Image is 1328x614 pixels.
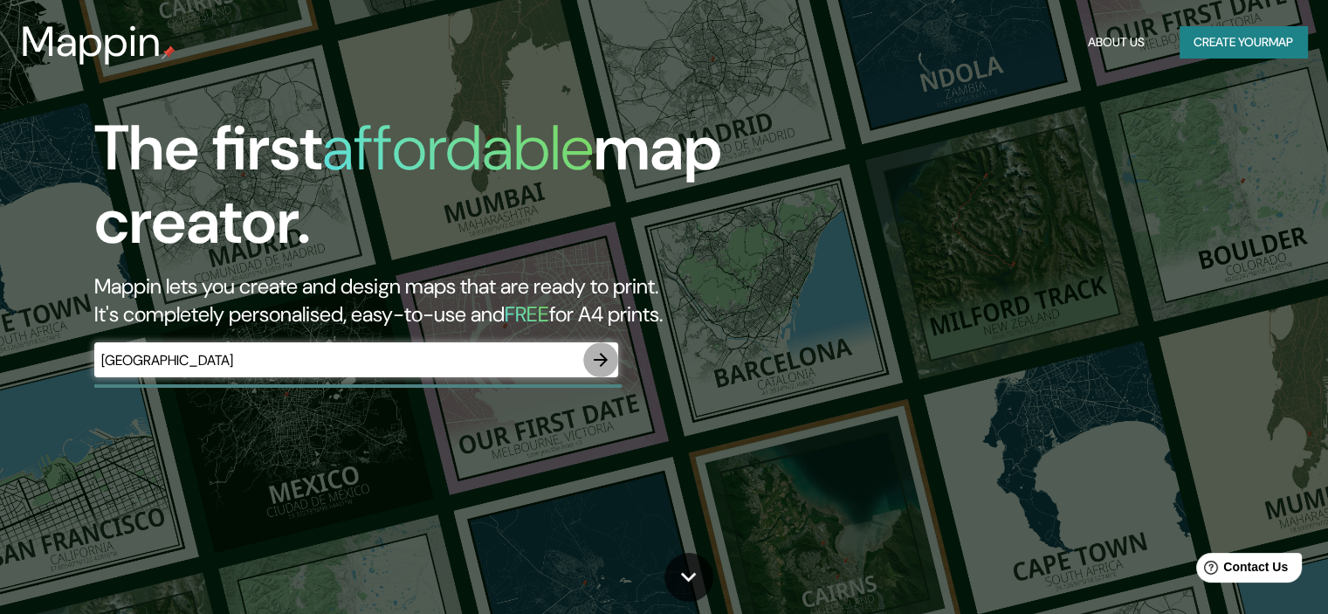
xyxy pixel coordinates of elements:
input: Choose your favourite place [94,350,583,370]
h5: FREE [505,300,549,328]
h1: The first map creator. [94,112,759,273]
button: About Us [1081,26,1152,59]
button: Create yourmap [1180,26,1307,59]
iframe: Help widget launcher [1173,546,1309,595]
h1: affordable [322,107,594,189]
h2: Mappin lets you create and design maps that are ready to print. It's completely personalised, eas... [94,273,759,328]
h3: Mappin [21,17,162,66]
img: mappin-pin [162,45,175,59]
